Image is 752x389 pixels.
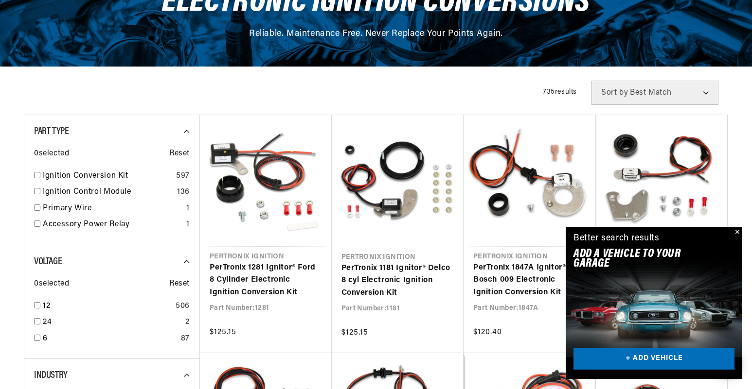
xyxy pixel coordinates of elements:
a: PerTronix 1181 Ignitor® Delco 8 cyl Electronic Ignition Conversion Kit [341,262,454,300]
span: Reset [169,278,190,290]
a: PerTronix 1847A Ignitor® Bosch 009 Electronic Ignition Conversion Kit [473,262,586,299]
div: 506 [176,300,190,313]
span: Voltage [34,257,62,267]
span: Part Type [34,127,69,136]
a: PerTronix 1281 Ignitor® Ford 8 Cylinder Electronic Ignition Conversion Kit [210,262,322,299]
div: 1 [186,203,190,215]
a: Primary Wire [43,203,182,215]
div: 2 [185,316,190,329]
span: Reset [169,148,190,160]
button: Close [731,227,742,238]
span: 0 selected [34,278,69,290]
div: Better search results [573,232,660,246]
div: 1 [186,219,190,231]
span: 0 selected [34,148,69,160]
a: Ignition Control Module [43,186,173,199]
h2: Add A VEHICLE to your garage [573,249,710,269]
span: Industry [34,371,68,380]
a: + ADD VEHICLE [573,348,734,370]
span: Sort by [601,89,628,97]
a: Accessory Power Relay [43,219,182,231]
div: 597 [176,170,190,183]
div: 87 [181,333,190,345]
select: Sort by [591,81,718,105]
div: 136 [177,186,190,199]
a: 12 [43,300,172,313]
span: 735 results [543,88,577,96]
a: 6 [43,333,177,345]
span: Reliable. Maintenance Free. Never Replace Your Points Again. [249,30,503,38]
a: 24 [43,316,181,329]
a: Ignition Conversion Kit [43,170,172,183]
